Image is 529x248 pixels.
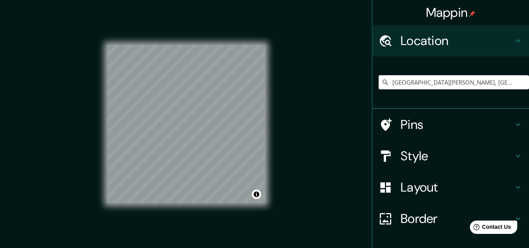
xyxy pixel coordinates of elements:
canvas: Map [107,45,265,203]
h4: Border [401,211,513,226]
h4: Pins [401,117,513,132]
iframe: Help widget launcher [459,217,520,239]
h4: Mappin [426,5,476,20]
input: Pick your city or area [379,75,529,89]
h4: Layout [401,179,513,195]
div: Pins [372,109,529,140]
h4: Style [401,148,513,164]
button: Toggle attribution [252,190,261,199]
div: Border [372,203,529,234]
h4: Location [401,33,513,49]
img: pin-icon.png [469,11,475,17]
div: Layout [372,172,529,203]
div: Location [372,25,529,56]
div: Style [372,140,529,172]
